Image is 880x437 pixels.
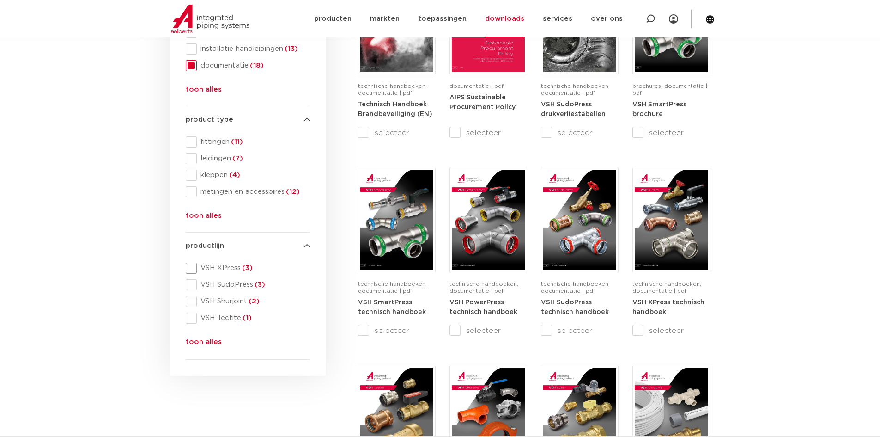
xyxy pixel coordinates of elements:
[247,298,260,305] span: (2)
[186,240,310,252] h4: productlijn
[197,280,310,289] span: VSH SudoPress
[632,101,686,118] a: VSH SmartPress brochure
[241,265,253,271] span: (3)
[449,281,518,294] span: technische handboeken, documentatie | pdf
[230,138,243,145] span: (11)
[632,299,704,316] a: VSH XPress technisch handboek
[186,43,310,55] div: installatie handleidingen(13)
[449,325,527,336] label: selecteer
[541,325,619,336] label: selecteer
[253,281,265,288] span: (3)
[452,170,525,270] img: VSH-PowerPress_A4TM_5008817_2024_3.1_NL-pdf.jpg
[197,297,310,306] span: VSH Shurjoint
[186,313,310,324] div: VSH Tectite(1)
[186,337,222,351] button: toon alles
[632,83,707,96] span: brochures, documentatie | pdf
[197,264,310,273] span: VSH XPress
[358,325,436,336] label: selecteer
[632,281,701,294] span: technische handboeken, documentatie | pdf
[241,314,252,321] span: (1)
[228,172,240,178] span: (4)
[358,83,427,96] span: technische handboeken, documentatie | pdf
[186,136,310,148] div: fittingen(11)
[231,155,243,162] span: (7)
[541,101,606,118] a: VSH SudoPress drukverliestabellen
[197,44,310,54] span: installatie handleidingen
[543,170,616,270] img: VSH-SudoPress_A4TM_5001604-2023-3.0_NL-pdf.jpg
[186,263,310,274] div: VSH XPress(3)
[449,299,517,316] a: VSH PowerPress technisch handboek
[186,60,310,71] div: documentatie(18)
[186,210,222,225] button: toon alles
[186,296,310,307] div: VSH Shurjoint(2)
[197,187,310,197] span: metingen en accessoires
[635,170,708,270] img: VSH-XPress_A4TM_5008762_2025_4.1_NL-pdf.jpg
[632,325,710,336] label: selecteer
[541,281,610,294] span: technische handboeken, documentatie | pdf
[249,62,264,69] span: (18)
[186,170,310,181] div: kleppen(4)
[360,170,433,270] img: VSH-SmartPress_A4TM_5009301_2023_2.0-EN-pdf.jpg
[285,188,300,195] span: (12)
[197,171,310,180] span: kleppen
[541,127,619,138] label: selecteer
[186,84,222,99] button: toon alles
[541,299,609,316] a: VSH SudoPress technisch handboek
[358,101,432,118] a: Technisch Handboek Brandbeveiliging (EN)
[358,127,436,138] label: selecteer
[186,114,310,125] h4: product type
[449,83,504,89] span: documentatie | pdf
[186,153,310,164] div: leidingen(7)
[197,154,310,163] span: leidingen
[358,299,426,316] a: VSH SmartPress technisch handboek
[541,83,610,96] span: technische handboeken, documentatie | pdf
[197,137,310,147] span: fittingen
[197,61,310,70] span: documentatie
[632,127,710,138] label: selecteer
[358,281,427,294] span: technische handboeken, documentatie | pdf
[197,314,310,323] span: VSH Tectite
[449,127,527,138] label: selecteer
[449,94,516,111] a: AIPS Sustainable Procurement Policy
[186,279,310,290] div: VSH SudoPress(3)
[186,186,310,197] div: metingen en accessoires(12)
[283,45,298,52] span: (13)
